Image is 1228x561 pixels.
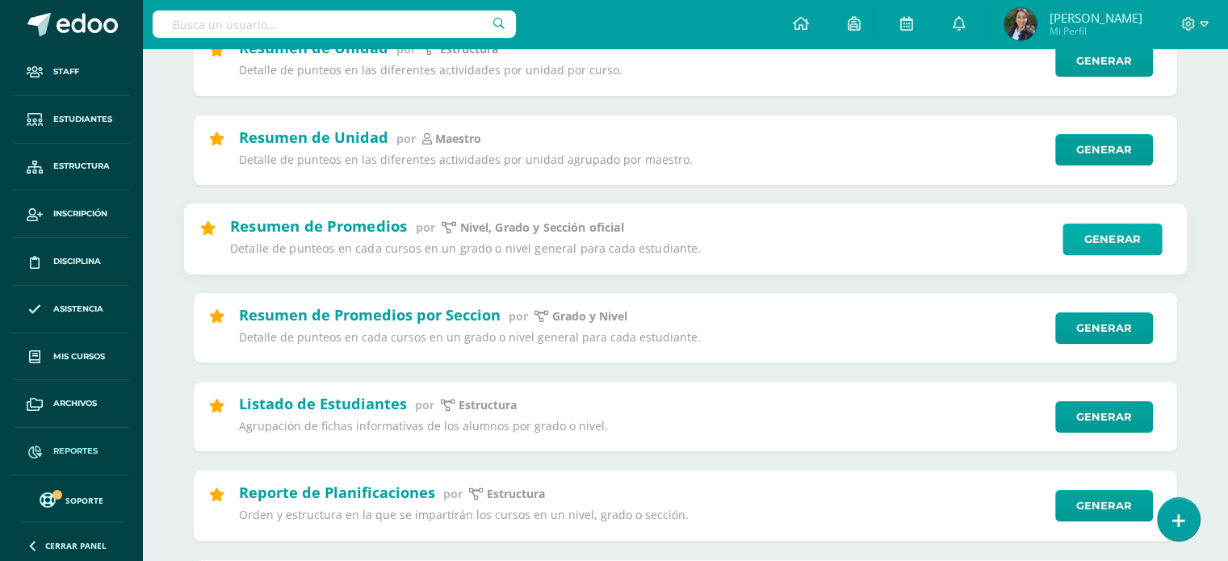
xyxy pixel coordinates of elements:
span: [PERSON_NAME] [1049,10,1142,26]
a: Estructura [13,144,129,191]
a: Archivos [13,380,129,428]
span: Asistencia [53,303,103,316]
p: Detalle de punteos en las diferentes actividades por unidad agrupado por maestro. [239,153,1045,167]
a: Mis cursos [13,333,129,381]
span: Mi Perfil [1049,24,1142,38]
p: estructura [440,42,498,57]
span: por [396,131,416,146]
a: Generar [1062,223,1162,255]
a: Estudiantes [13,96,129,144]
span: por [443,486,463,501]
img: a691fb3229d55866dc4a4c80c723f905.png [1004,8,1037,40]
a: Inscripción [13,190,129,238]
a: Reportes [13,428,129,475]
span: Mis cursos [53,350,105,363]
p: Orden y estructura en la que se impartirán los cursos en un nivel, grado o sección. [239,508,1045,522]
p: Detalle de punteos en cada cursos en un grado o nivel general para cada estudiante. [239,330,1045,345]
a: Generar [1055,490,1153,521]
span: Reportes [53,445,98,458]
span: por [509,308,528,324]
a: Asistencia [13,286,129,333]
p: estructura [487,487,545,501]
span: Estudiantes [53,113,112,126]
p: Nivel, Grado y Sección oficial [459,220,623,235]
h2: Resumen de Promedios [229,216,406,235]
p: Agrupación de fichas informativas de los alumnos por grado o nivel. [239,419,1045,433]
span: Cerrar panel [45,540,107,551]
h2: Resumen de Unidad [239,128,388,147]
h2: Resumen de Promedios por Seccion [239,305,501,324]
a: Generar [1055,312,1153,344]
p: Grado y Nivel [552,309,627,324]
a: Generar [1055,45,1153,77]
span: Archivos [53,397,97,410]
a: Disciplina [13,238,129,286]
span: por [415,219,434,234]
h2: Listado de Estudiantes [239,394,407,413]
a: Staff [13,48,129,96]
a: Generar [1055,401,1153,433]
h2: Reporte de Planificaciones [239,483,435,502]
input: Busca un usuario... [153,10,516,38]
span: Staff [53,65,79,78]
a: Generar [1055,134,1153,165]
p: Detalle de punteos en cada cursos en un grado o nivel general para cada estudiante. [229,241,1051,257]
p: maestro [435,132,481,146]
p: estructura [459,398,517,412]
span: Disciplina [53,255,101,268]
span: Estructura [53,160,110,173]
p: Detalle de punteos en las diferentes actividades por unidad por curso. [239,63,1045,77]
span: Soporte [65,495,103,506]
span: por [396,41,416,57]
span: Inscripción [53,207,107,220]
a: Soporte [19,488,123,510]
span: por [415,397,434,412]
